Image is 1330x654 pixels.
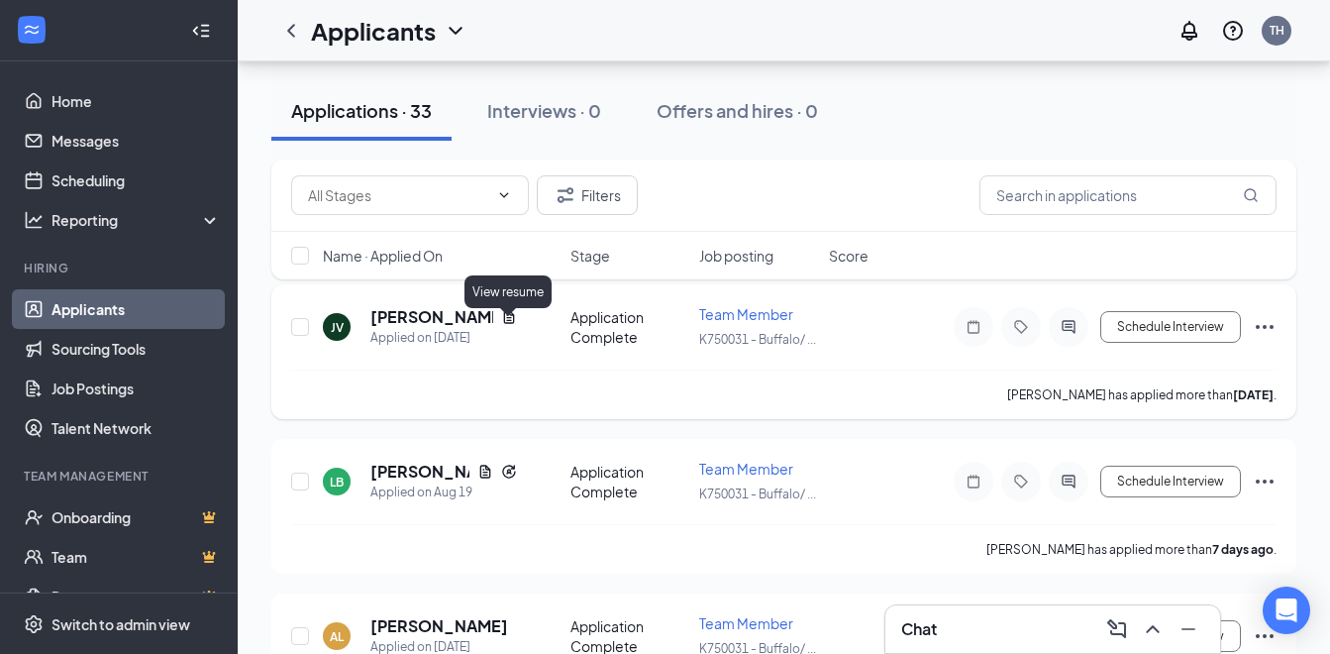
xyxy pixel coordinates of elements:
h5: [PERSON_NAME] [370,615,508,637]
div: Applied on Aug 19 [370,483,517,502]
svg: Ellipses [1253,315,1277,339]
span: Name · Applied On [323,246,443,266]
div: AL [330,628,344,645]
h3: Chat [901,618,937,640]
div: View resume [464,275,552,308]
span: Job posting [699,246,773,266]
button: Schedule Interview [1100,466,1241,497]
p: [PERSON_NAME] has applied more than . [986,541,1277,558]
h5: [PERSON_NAME] [370,306,493,328]
div: Application Complete [570,307,688,347]
svg: Filter [554,183,577,207]
div: Applied on [DATE] [370,328,517,348]
svg: Document [477,464,493,480]
span: Score [829,246,869,266]
a: Sourcing Tools [51,329,221,369]
div: Application Complete [570,462,688,501]
h1: Applicants [311,14,436,48]
svg: ChevronDown [444,19,467,43]
svg: Reapply [501,464,517,480]
a: OnboardingCrown [51,497,221,537]
button: Minimize [1173,613,1204,645]
svg: ActiveChat [1057,474,1080,490]
svg: Note [962,319,985,335]
a: Applicants [51,289,221,329]
input: Search in applications [979,175,1277,215]
svg: MagnifyingGlass [1243,187,1259,203]
button: Filter Filters [537,175,638,215]
div: Open Intercom Messenger [1263,587,1310,634]
svg: Ellipses [1253,624,1277,648]
input: All Stages [308,184,488,206]
a: Job Postings [51,369,221,408]
svg: Notifications [1177,19,1201,43]
div: LB [330,474,344,490]
svg: Settings [24,614,44,634]
div: Reporting [51,210,222,230]
div: TH [1270,22,1284,39]
button: Schedule Interview [1100,311,1241,343]
span: Team Member [699,614,793,632]
a: DocumentsCrown [51,577,221,616]
b: 7 days ago [1212,542,1274,557]
svg: ActiveChat [1057,319,1080,335]
svg: QuestionInfo [1221,19,1245,43]
svg: WorkstreamLogo [22,20,42,40]
svg: Tag [1009,474,1033,490]
span: Stage [570,246,610,266]
button: ComposeMessage [1101,613,1133,645]
div: Offers and hires · 0 [657,98,818,123]
div: Switch to admin view [51,614,190,634]
svg: Minimize [1177,617,1200,641]
svg: Ellipses [1253,470,1277,493]
a: Messages [51,121,221,161]
span: K750031 - Buffalo/ ... [699,332,816,347]
a: TeamCrown [51,537,221,577]
svg: Note [962,474,985,490]
svg: ChevronUp [1141,617,1165,641]
span: K750031 - Buffalo/ ... [699,487,816,501]
span: Team Member [699,305,793,323]
button: ChevronUp [1137,613,1169,645]
svg: Collapse [191,21,211,41]
div: Applications · 33 [291,98,432,123]
div: Interviews · 0 [487,98,601,123]
a: Talent Network [51,408,221,448]
svg: Tag [1009,319,1033,335]
svg: Analysis [24,210,44,230]
svg: Document [501,309,517,325]
h5: [PERSON_NAME] [370,461,469,483]
b: [DATE] [1233,387,1274,402]
div: JV [331,319,344,336]
svg: ComposeMessage [1105,617,1129,641]
svg: ChevronLeft [279,19,303,43]
a: Scheduling [51,161,221,200]
div: Team Management [24,468,217,485]
a: Home [51,81,221,121]
span: Team Member [699,460,793,478]
svg: ChevronDown [496,187,512,203]
p: [PERSON_NAME] has applied more than . [1007,386,1277,403]
div: Hiring [24,260,217,276]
